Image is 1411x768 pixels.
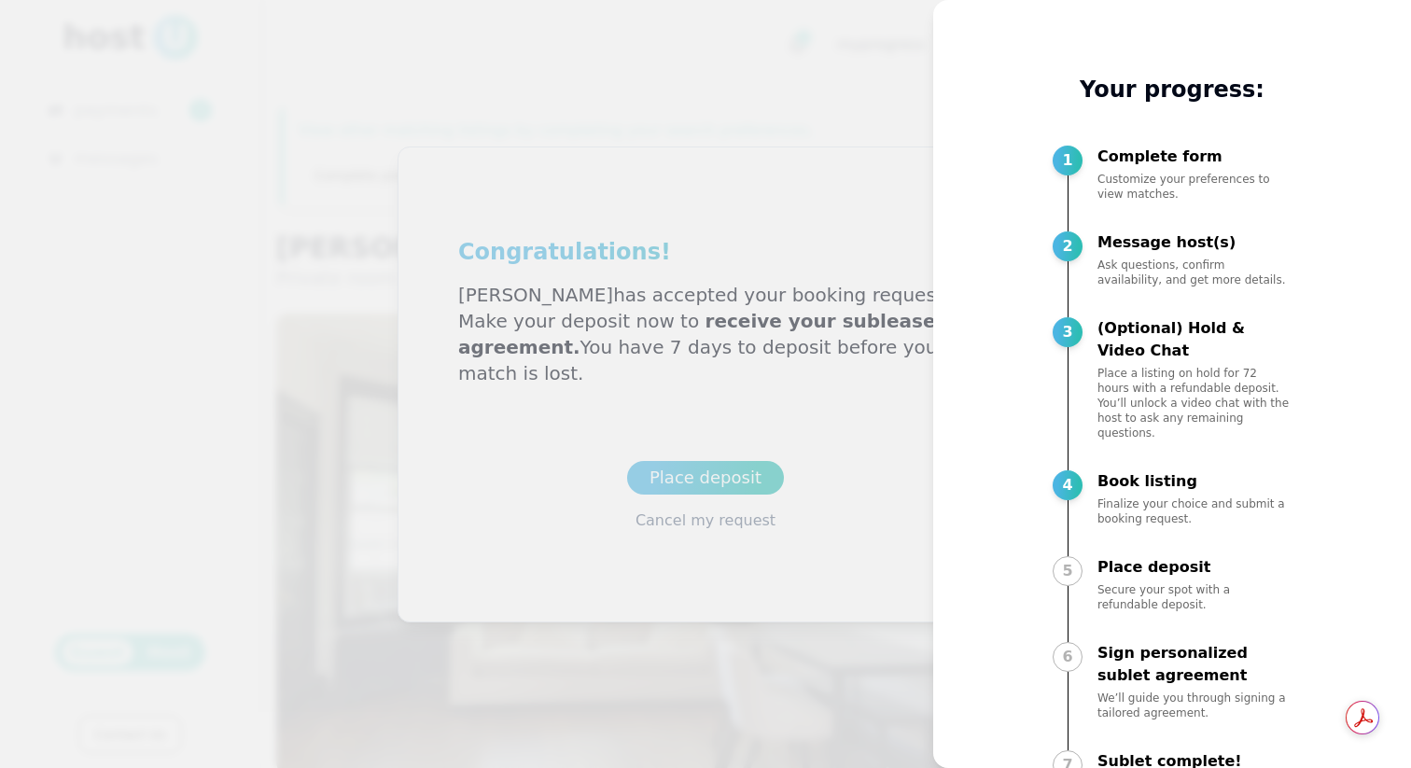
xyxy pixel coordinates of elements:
[1053,642,1083,672] div: 6
[1097,258,1292,287] p: Ask questions, confirm availability, and get more details.
[1053,75,1292,105] p: Your progress:
[1053,556,1083,586] div: 5
[1097,470,1292,493] p: Book listing
[1097,496,1292,526] p: Finalize your choice and submit a booking request.
[1097,582,1292,612] p: Secure your spot with a refundable deposit.
[1053,470,1083,500] div: 4
[1053,231,1083,261] div: 2
[1097,691,1292,720] p: We’ll guide you through signing a tailored agreement.
[1097,172,1292,202] p: Customize your preferences to view matches.
[1053,146,1083,175] div: 1
[1097,556,1292,579] p: Place deposit
[1097,231,1292,254] p: Message host(s)
[1097,642,1292,687] p: Sign personalized sublet agreement
[1053,317,1083,347] div: 3
[1097,146,1292,168] p: Complete form
[1097,317,1292,362] p: (Optional) Hold & Video Chat
[1097,366,1292,440] p: Place a listing on hold for 72 hours with a refundable deposit. You’ll unlock a video chat with t...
